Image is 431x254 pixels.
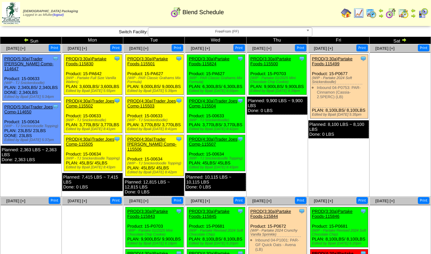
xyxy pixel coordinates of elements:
[114,98,120,104] img: Tooltip
[299,55,305,62] img: Tooltip
[126,55,184,95] div: Product: 15-PA627 PLAN: 9,000LBS / 9,000LBS
[386,8,396,18] img: calendarblend.gif
[237,98,244,104] img: Tooltip
[237,208,244,214] img: Tooltip
[171,7,181,17] img: calendarblend.gif
[66,118,122,122] div: (WIP - TJ Snickerdoodle)
[66,127,122,131] div: Edited by Bpali [DATE] 8:41pm
[246,37,308,44] td: Thu
[127,161,183,165] div: (WIP - TJ Snickerdoodle Topping)
[64,55,122,95] div: Product: 15-PA642 PLAN: 3,600LBS / 3,600LBS
[68,199,87,203] a: [DATE] [+]
[189,118,245,122] div: (WIP - TJ Snickerdoodle)
[62,37,123,44] td: Mon
[189,209,229,219] a: PROD(3:30a)Partake Foods-115845
[375,46,395,51] span: [DATE] [+]
[66,156,122,160] div: (WIP - TJ Snickerdoodle Topping)
[4,138,60,142] div: Edited by Bpali [DATE] 5:37pm
[3,55,61,101] div: Product: 15-00633 PLAN: 2,340LBS / 2,340LBS DONE: 2,340LBS
[187,55,245,95] div: Product: 15-PA627 PLAN: 6,300LBS / 6,300LBS
[187,97,245,133] div: Product: 15-00633 PLAN: 3,770LBS / 3,770LBS
[127,89,183,93] div: Edited by Bpali [DATE] 5:39pm
[185,37,246,44] td: Wed
[52,55,59,62] img: Tooltip
[233,197,245,204] button: Print
[3,103,61,144] div: Product: 15-00634 PLAN: 23LBS / 23LBS DONE: 23LBS
[252,199,272,203] a: [DATE] [+]
[4,95,60,99] div: Edited by Bpali [DATE] 5:34pm
[62,173,123,191] div: Planned: 7,415 LBS ~ 7,415 LBS Done: 0 LBS
[314,46,333,51] a: [DATE] [+]
[312,229,368,237] div: (WIP - Partake Revised 2024 Soft Chocolate Chip)
[185,173,246,191] div: Planned: 10,115 LBS ~ 10,115 LBS Done: 0 LBS
[237,136,244,142] img: Tooltip
[127,229,183,237] div: (WIP - Partake 01/2025 Mini Chocolate Chip Cookie)
[64,135,122,171] div: Product: 15-00634 PLAN: 45LBS / 45LBS
[66,56,107,66] a: PROD(3:30a)Partake Foods-115830
[353,8,364,18] img: line_graph.gif
[295,197,306,204] button: Print
[312,209,353,219] a: PROD(3:30a)Partake Foods-115846
[249,55,307,95] div: Product: 15-P0703 PLAN: 9,900LBS / 9,900LBS
[124,178,184,196] div: Planned: 12,815 LBS ~ 12,815 LBS Done: 0 LBS
[375,199,395,203] a: [DATE] [+]
[4,81,60,85] div: (WIP - TJ Snickerdoodle)
[2,2,20,24] img: zoroco-logo-small.webp
[398,8,409,18] img: calendarinout.gif
[6,46,25,51] a: [DATE] [+]
[127,99,176,108] a: PROD(4:30a)Trader Joes Comp-115503
[114,55,120,62] img: Tooltip
[312,113,368,117] div: Edited by Bpali [DATE] 5:35pm
[356,44,368,51] button: Print
[151,28,303,36] span: FreeFrom (FF)
[401,37,407,42] img: arrowright.gif
[66,89,122,93] div: Edited by Bpali [DATE] 5:55pm
[172,44,183,51] button: Print
[4,56,54,71] a: PROD(5:30a)Trader [PERSON_NAME] Comp-114647
[411,8,416,13] img: arrowleft.gif
[127,127,183,131] div: Edited by Bpali [DATE] 8:41pm
[182,9,224,16] span: Blend Schedule
[418,8,428,18] img: calendarcustomer.gif
[237,55,244,62] img: Tooltip
[341,8,351,18] img: home.gif
[6,199,25,203] a: [DATE] [+]
[24,37,29,42] img: arrowleft.gif
[64,97,122,133] div: Product: 15-00633 PLAN: 3,770LBS / 3,770LBS
[114,136,120,142] img: Tooltip
[251,89,307,93] div: Edited by Bpali [DATE] 8:39pm
[191,199,210,203] a: [DATE] [+]
[127,118,183,122] div: (WIP - TJ Snickerdoodle)
[53,13,64,17] a: (logout)
[312,241,368,245] div: Edited by Bpali [DATE] 6:20pm
[189,127,245,131] div: Edited by Bpali [DATE] 8:42pm
[127,209,168,219] a: PROD(3:30a)Partake Foods-115843
[189,241,245,245] div: Edited by Bpali [DATE] 6:20pm
[233,44,245,51] button: Print
[314,199,333,203] a: [DATE] [+]
[299,208,305,214] img: Tooltip
[310,55,368,119] div: Product: 15-P0677 PLAN: 8,100LBS / 8,100LBS
[247,97,307,115] div: Planned: 9,900 LBS ~ 9,900 LBS Done: 0 LBS
[129,46,148,51] a: [DATE] [+]
[126,135,184,176] div: Product: 15-00634 PLAN: 45LBS / 45LBS
[4,124,60,128] div: (WIP - TJ Snickerdoodle Topping)
[49,197,60,204] button: Print
[129,199,148,203] a: [DATE] [+]
[360,55,367,62] img: Tooltip
[68,46,87,51] a: [DATE] [+]
[360,208,367,214] img: Tooltip
[189,76,245,84] div: (WIP - PAR Classic Grahams Mix Formula)
[66,76,122,84] div: (WIP - Partake Full Size Vanilla Wafers)
[378,13,384,18] img: arrowright.gif
[110,44,122,51] button: Print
